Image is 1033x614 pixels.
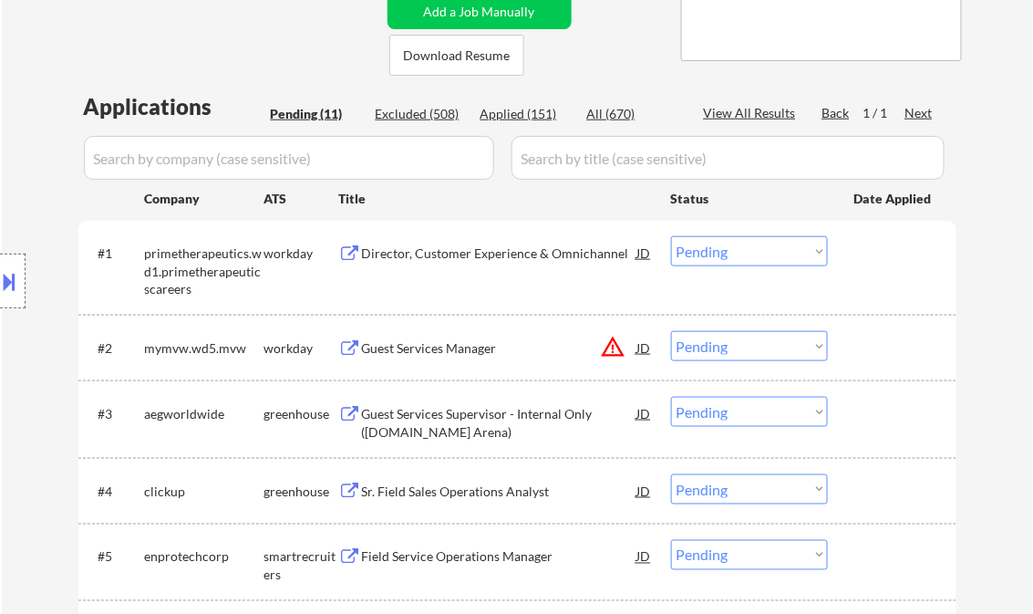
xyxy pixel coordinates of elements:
[511,136,945,180] input: Search by title (case sensitive)
[635,397,654,430] div: JD
[145,483,264,501] div: clickup
[339,190,654,208] div: Title
[362,405,637,441] div: Guest Services Supervisor - Internal Only ([DOMAIN_NAME] Arena)
[480,105,572,123] div: Applied (151)
[863,104,905,122] div: 1 / 1
[271,105,362,123] div: Pending (11)
[635,540,654,573] div: JD
[587,105,678,123] div: All (670)
[362,483,637,501] div: Sr. Field Sales Operations Analyst
[905,104,935,122] div: Next
[98,483,130,501] div: #4
[264,548,339,584] div: smartrecruiters
[704,104,801,122] div: View All Results
[84,96,264,118] div: Applications
[635,331,654,364] div: JD
[362,245,637,263] div: Director, Customer Experience & Omnichannel
[362,339,637,358] div: Guest Services Manager
[264,483,339,501] div: greenhouse
[635,474,654,507] div: JD
[376,105,467,123] div: Excluded (508)
[671,182,828,214] div: Status
[601,334,626,359] button: warning_amber
[822,104,852,122] div: Back
[389,35,524,76] button: Download Resume
[635,236,654,269] div: JD
[854,190,935,208] div: Date Applied
[145,548,264,567] div: enprotechcorp
[362,548,637,567] div: Field Service Operations Manager
[98,548,130,567] div: #5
